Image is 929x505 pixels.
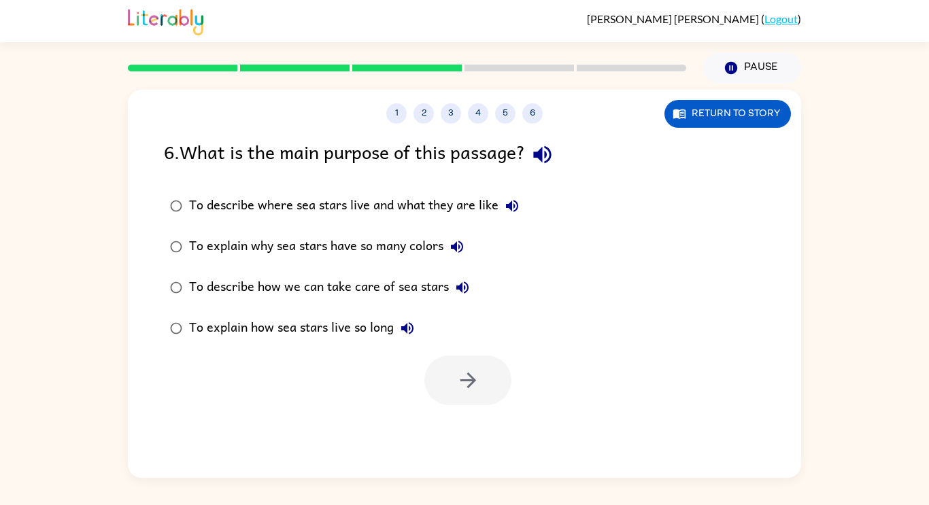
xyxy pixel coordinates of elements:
[164,137,765,172] div: 6 . What is the main purpose of this passage?
[495,103,516,124] button: 5
[664,100,791,128] button: Return to story
[522,103,543,124] button: 6
[189,192,526,220] div: To describe where sea stars live and what they are like
[443,233,471,260] button: To explain why sea stars have so many colors
[189,274,476,301] div: To describe how we can take care of sea stars
[189,315,421,342] div: To explain how sea stars live so long
[386,103,407,124] button: 1
[449,274,476,301] button: To describe how we can take care of sea stars
[128,5,203,35] img: Literably
[587,12,761,25] span: [PERSON_NAME] [PERSON_NAME]
[468,103,488,124] button: 4
[703,52,801,84] button: Pause
[189,233,471,260] div: To explain why sea stars have so many colors
[499,192,526,220] button: To describe where sea stars live and what they are like
[441,103,461,124] button: 3
[764,12,798,25] a: Logout
[413,103,434,124] button: 2
[587,12,801,25] div: ( )
[394,315,421,342] button: To explain how sea stars live so long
